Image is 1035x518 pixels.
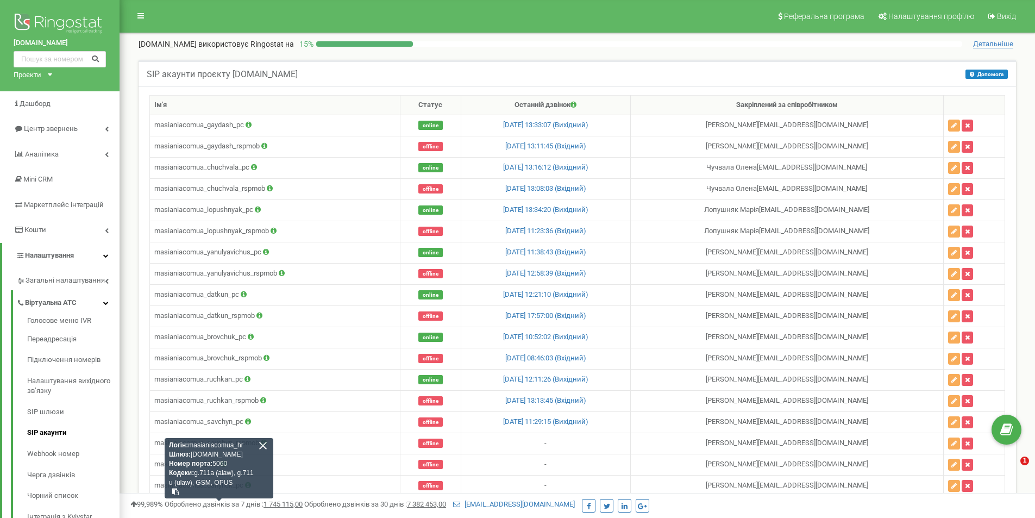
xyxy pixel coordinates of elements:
[505,142,586,150] a: [DATE] 13:11:45 (Вхідний)
[27,465,120,486] a: Черга дзвінків
[418,354,443,363] span: offline
[418,481,443,490] span: offline
[505,184,586,192] a: [DATE] 13:08:03 (Вхідний)
[150,263,400,284] td: masianiacomua_yanulyavichus_rspmob
[150,348,400,369] td: masianiacomua_brovchuk_rspmob
[418,311,443,321] span: offline
[418,333,443,342] span: online
[150,157,400,178] td: masianiacomua_chuchvala_pc
[26,276,105,286] span: Загальні налаштування
[25,251,74,259] span: Налаштування
[169,460,212,467] strong: Номер порта:
[27,444,120,465] a: Webhook номер
[630,305,943,327] td: [PERSON_NAME] [EMAIL_ADDRESS][DOMAIN_NAME]
[503,290,588,298] a: [DATE] 12:21:10 (Вихідний)
[27,485,120,507] a: Чорний список
[27,316,120,329] a: Голосове меню IVR
[150,433,400,454] td: masianiacomua_savchyn_rspmob
[23,175,53,183] span: Mini CRM
[630,390,943,411] td: [PERSON_NAME] [EMAIL_ADDRESS][DOMAIN_NAME]
[630,348,943,369] td: [PERSON_NAME] [EMAIL_ADDRESS][DOMAIN_NAME]
[150,475,400,496] td: masianiacomua_danyliuk_pc
[20,99,51,108] span: Дашборд
[503,121,588,129] a: [DATE] 13:33:07 (Вихідний)
[965,70,1008,79] button: Допомога
[25,298,77,308] span: Віртуальна АТС
[505,311,586,320] a: [DATE] 17:57:00 (Вхідний)
[150,411,400,433] td: masianiacomua_savchyn_pc
[24,226,46,234] span: Кошти
[418,396,443,405] span: offline
[1020,457,1029,465] span: 1
[503,205,588,214] a: [DATE] 13:34:20 (Вихідний)
[630,178,943,199] td: Чучвала Олена [EMAIL_ADDRESS][DOMAIN_NAME]
[150,178,400,199] td: masianiacomua_chuchvala_rspmob
[150,369,400,390] td: masianiacomua_ruchkan_pc
[294,39,316,49] p: 15 %
[461,454,630,475] td: -
[150,305,400,327] td: masianiacomua_datkun_rspmob
[165,438,273,498] div: masianiacomua_hr [DOMAIN_NAME] 5060 g.711a (alaw), g.711u (ulaw), GSM, OPUS
[198,40,294,48] span: використовує Ringostat на
[630,411,943,433] td: [PERSON_NAME] [EMAIL_ADDRESS][DOMAIN_NAME]
[264,500,303,508] u: 1 745 115,00
[505,248,586,256] a: [DATE] 11:38:43 (Вхідний)
[505,396,586,404] a: [DATE] 13:13:45 (Вхідний)
[453,500,575,508] a: [EMAIL_ADDRESS][DOMAIN_NAME]
[150,136,400,157] td: masianiacomua_gaydash_rspmob
[14,11,106,38] img: Ringostat logo
[150,390,400,411] td: masianiacomua_ruchkan_rspmob
[503,375,588,383] a: [DATE] 12:11:26 (Вихідний)
[998,457,1024,483] iframe: Intercom live chat
[418,417,443,427] span: offline
[461,475,630,496] td: -
[418,142,443,151] span: offline
[304,500,446,508] span: Оброблено дзвінків за 30 днів :
[27,350,120,371] a: Підключення номерів
[418,460,443,469] span: offline
[630,115,943,136] td: [PERSON_NAME] [EMAIL_ADDRESS][DOMAIN_NAME]
[25,150,59,158] span: Аналiтика
[169,469,194,477] strong: Кодеки:
[418,439,443,448] span: offline
[630,284,943,305] td: [PERSON_NAME] [EMAIL_ADDRESS][DOMAIN_NAME]
[630,433,943,454] td: [PERSON_NAME] [EMAIL_ADDRESS][DOMAIN_NAME]
[14,51,106,67] input: Пошук за номером
[150,115,400,136] td: masianiacomua_gaydash_pc
[27,422,120,444] a: SIP акаунти
[400,96,461,115] th: Статус
[130,500,163,508] span: 99,989%
[630,199,943,221] td: Лопушняк Марія [EMAIL_ADDRESS][DOMAIN_NAME]
[784,12,864,21] span: Реферальна програма
[407,500,446,508] u: 7 382 453,00
[150,327,400,348] td: masianiacomua_brovchuk_pc
[418,121,443,130] span: online
[27,371,120,402] a: Налаштування вихідного зв’язку
[147,70,298,79] h5: SIP акаунти проєкту [DOMAIN_NAME]
[139,39,294,49] p: [DOMAIN_NAME]
[27,329,120,350] a: Переадресація
[630,454,943,475] td: [PERSON_NAME] [EMAIL_ADDRESS][DOMAIN_NAME]
[630,475,943,496] td: [PERSON_NAME] [EMAIL_ADDRESS][DOMAIN_NAME]
[503,163,588,171] a: [DATE] 13:16:12 (Вихідний)
[505,269,586,277] a: [DATE] 12:58:39 (Вхідний)
[150,199,400,221] td: masianiacomua_lopushnyak_pc
[2,243,120,269] a: Налаштування
[630,221,943,242] td: Лопушняк Марія [EMAIL_ADDRESS][DOMAIN_NAME]
[630,369,943,390] td: [PERSON_NAME] [EMAIL_ADDRESS][DOMAIN_NAME]
[461,96,630,115] th: Останній дзвінок
[150,284,400,305] td: masianiacomua_datkun_pc
[418,205,443,215] span: online
[461,433,630,454] td: -
[630,157,943,178] td: Чучвала Олена [EMAIL_ADDRESS][DOMAIN_NAME]
[418,375,443,384] span: online
[418,227,443,236] span: offline
[14,38,106,48] a: [DOMAIN_NAME]
[27,402,120,423] a: SIP шлюзи
[24,124,78,133] span: Центр звернень
[418,269,443,278] span: offline
[888,12,974,21] span: Налаштування профілю
[150,96,400,115] th: Ім'я
[16,290,120,313] a: Віртуальна АТС
[150,242,400,263] td: masianiacomua_yanulyavichus_pc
